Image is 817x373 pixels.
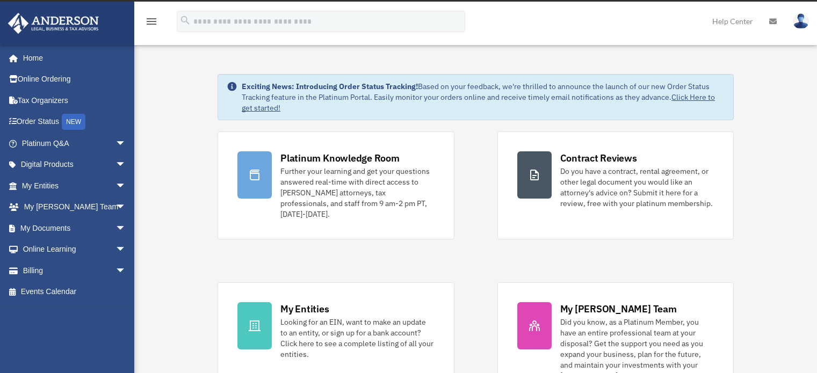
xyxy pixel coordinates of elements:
div: My Entities [280,302,329,316]
span: arrow_drop_down [115,260,137,282]
a: My Entitiesarrow_drop_down [8,175,142,196]
a: Home [8,47,137,69]
i: search [179,14,191,26]
div: Based on your feedback, we're thrilled to announce the launch of our new Order Status Tracking fe... [242,81,725,113]
div: Platinum Knowledge Room [280,151,400,165]
a: My Documentsarrow_drop_down [8,217,142,239]
span: arrow_drop_down [115,175,137,197]
a: Click Here to get started! [242,92,715,113]
a: Billingarrow_drop_down [8,260,142,281]
a: Online Ordering [8,69,142,90]
div: Do you have a contract, rental agreement, or other legal document you would like an attorney's ad... [560,166,714,209]
div: NEW [62,114,85,130]
span: arrow_drop_down [115,196,137,218]
a: Platinum Q&Aarrow_drop_down [8,133,142,154]
a: Order StatusNEW [8,111,142,133]
a: menu [145,19,158,28]
img: Anderson Advisors Platinum Portal [5,13,102,34]
div: Looking for an EIN, want to make an update to an entity, or sign up for a bank account? Click her... [280,317,434,360]
a: Tax Organizers [8,90,142,111]
span: arrow_drop_down [115,239,137,261]
span: arrow_drop_down [115,154,137,176]
a: My [PERSON_NAME] Teamarrow_drop_down [8,196,142,218]
a: Digital Productsarrow_drop_down [8,154,142,175]
div: My [PERSON_NAME] Team [560,302,677,316]
div: Contract Reviews [560,151,637,165]
span: arrow_drop_down [115,133,137,155]
a: Contract Reviews Do you have a contract, rental agreement, or other legal document you would like... [497,131,734,239]
div: Further your learning and get your questions answered real-time with direct access to [PERSON_NAM... [280,166,434,220]
a: Platinum Knowledge Room Further your learning and get your questions answered real-time with dire... [218,131,454,239]
i: menu [145,15,158,28]
span: arrow_drop_down [115,217,137,239]
img: User Pic [793,13,809,29]
a: Online Learningarrow_drop_down [8,239,142,260]
strong: Exciting News: Introducing Order Status Tracking! [242,82,418,91]
a: Events Calendar [8,281,142,303]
